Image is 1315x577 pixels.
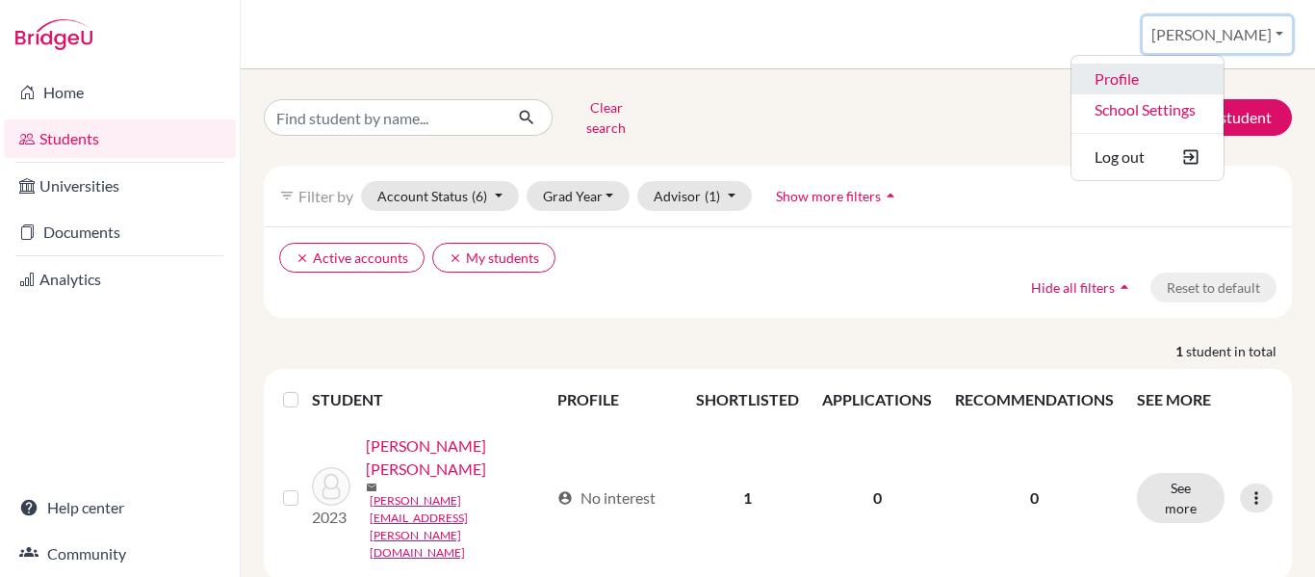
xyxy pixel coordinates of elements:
button: [PERSON_NAME] [1143,16,1292,53]
ul: [PERSON_NAME] [1070,55,1225,181]
span: (1) [705,188,720,204]
i: clear [296,251,309,265]
span: Filter by [298,187,353,205]
img: Bridge-U [15,19,92,50]
div: No interest [557,486,656,510]
th: APPLICATIONS [811,377,943,423]
span: Hide all filters [1031,279,1115,296]
button: Log out [1071,142,1224,172]
input: Find student by name... [264,99,503,136]
button: Advisor(1) [637,181,752,211]
span: student in total [1186,341,1292,361]
button: Account Status(6) [361,181,519,211]
img: MERINO MARTINEZ VERTIZ, CASSANDRA [312,467,350,506]
i: clear [449,251,462,265]
a: Analytics [4,260,236,299]
a: [PERSON_NAME][EMAIL_ADDRESS][PERSON_NAME][DOMAIN_NAME] [370,492,550,562]
button: Grad Year [527,181,631,211]
button: Clear search [553,92,659,143]
span: account_circle [557,490,573,506]
a: Documents [4,213,236,251]
i: arrow_drop_up [1115,277,1134,297]
button: clearActive accounts [279,243,425,273]
button: Show more filtersarrow_drop_up [760,181,916,211]
button: Reset to default [1150,273,1276,302]
a: Profile [1071,64,1224,94]
th: SHORTLISTED [684,377,811,423]
i: arrow_drop_up [881,186,900,205]
button: Hide all filtersarrow_drop_up [1015,273,1150,302]
button: See more [1137,473,1225,523]
td: 0 [811,423,943,573]
p: 2023 [312,506,350,529]
span: mail [366,482,377,493]
span: (6) [472,188,487,204]
a: Universities [4,167,236,205]
th: PROFILE [546,377,684,423]
th: SEE MORE [1125,377,1284,423]
a: Home [4,73,236,112]
a: Students [4,119,236,158]
button: clearMy students [432,243,555,273]
i: filter_list [279,188,295,203]
a: School Settings [1071,94,1224,125]
a: [PERSON_NAME] [PERSON_NAME] [366,434,550,481]
a: Help center [4,488,236,527]
th: RECOMMENDATIONS [943,377,1125,423]
p: 0 [955,486,1114,510]
td: 1 [684,423,811,573]
span: Show more filters [776,188,881,204]
th: STUDENT [312,377,547,423]
a: Community [4,535,236,573]
strong: 1 [1175,341,1186,361]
